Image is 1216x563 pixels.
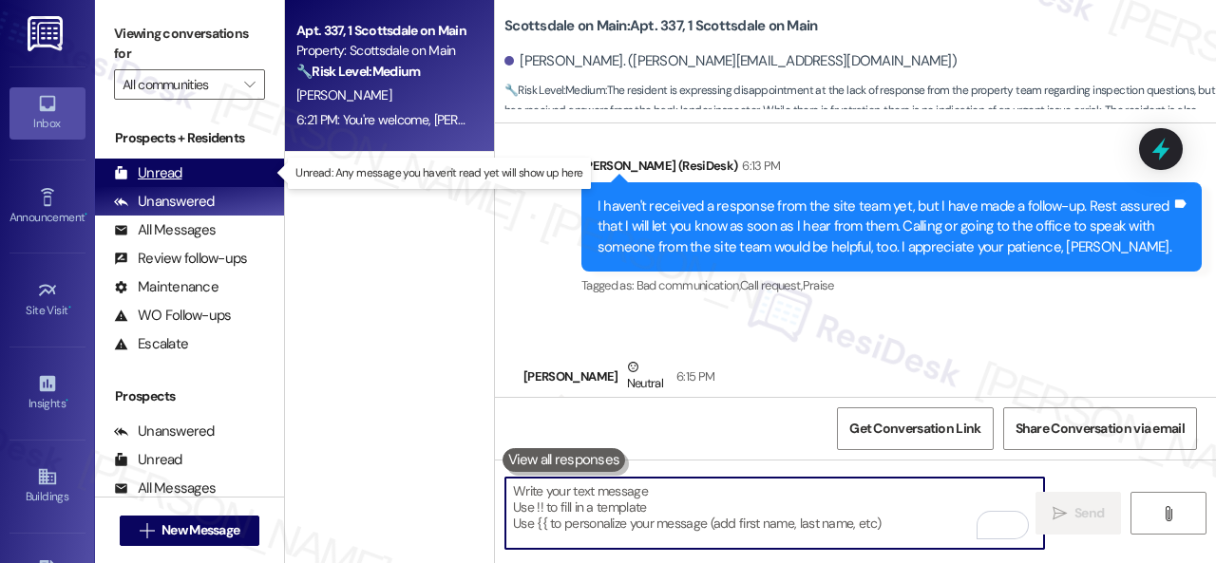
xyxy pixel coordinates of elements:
[114,306,231,326] div: WO Follow-ups
[114,479,216,498] div: All Messages
[1035,492,1121,535] button: Send
[1161,506,1175,521] i: 
[114,277,218,297] div: Maintenance
[636,277,740,293] span: Bad communication ,
[1003,407,1197,450] button: Share Conversation via email
[849,419,980,439] span: Get Conversation Link
[140,523,154,538] i: 
[672,366,714,386] div: 6:15 PM
[598,197,1171,257] div: I haven't received a response from the site team yet, but I have made a follow-up. Rest assured t...
[296,21,472,41] div: Apt. 337, 1 Scottsdale on Main
[9,87,85,139] a: Inbox
[296,111,618,128] div: 6:21 PM: You're welcome, [PERSON_NAME]. Enjoy your day!
[581,156,1202,182] div: [PERSON_NAME] (ResiDesk)
[296,86,391,103] span: [PERSON_NAME]
[85,208,87,221] span: •
[114,450,182,470] div: Unread
[114,422,215,441] div: Unanswered
[737,156,780,176] div: 6:13 PM
[504,51,957,71] div: [PERSON_NAME]. ([PERSON_NAME][EMAIL_ADDRESS][DOMAIN_NAME])
[295,165,582,181] p: Unread: Any message you haven't read yet will show up here
[114,249,247,269] div: Review follow-ups
[837,407,993,450] button: Get Conversation Link
[1016,419,1185,439] span: Share Conversation via email
[9,460,85,512] a: Buildings
[114,192,215,212] div: Unanswered
[66,394,68,407] span: •
[120,516,260,546] button: New Message
[504,16,817,36] b: Scottsdale on Main: Apt. 337, 1 Scottsdale on Main
[504,83,605,98] strong: 🔧 Risk Level: Medium
[114,19,265,69] label: Viewing conversations for
[123,69,235,100] input: All communities
[623,357,667,397] div: Neutral
[114,163,182,183] div: Unread
[296,63,420,80] strong: 🔧 Risk Level: Medium
[296,41,472,61] div: Property: Scottsdale on Main
[523,357,1144,403] div: [PERSON_NAME]
[244,77,255,92] i: 
[28,16,66,51] img: ResiDesk Logo
[68,301,71,314] span: •
[161,520,239,540] span: New Message
[9,367,85,419] a: Insights •
[114,334,188,354] div: Escalate
[95,386,284,406] div: Prospects
[9,274,85,326] a: Site Visit •
[504,81,1216,141] span: : The resident is expressing disappointment at the lack of response from the property team regard...
[1053,506,1067,521] i: 
[581,272,1202,299] div: Tagged as:
[803,277,834,293] span: Praise
[114,220,216,240] div: All Messages
[1074,503,1104,523] span: Send
[505,478,1044,549] textarea: To enrich screen reader interactions, please activate Accessibility in Grammarly extension settings
[95,128,284,148] div: Prospects + Residents
[740,277,803,293] span: Call request ,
